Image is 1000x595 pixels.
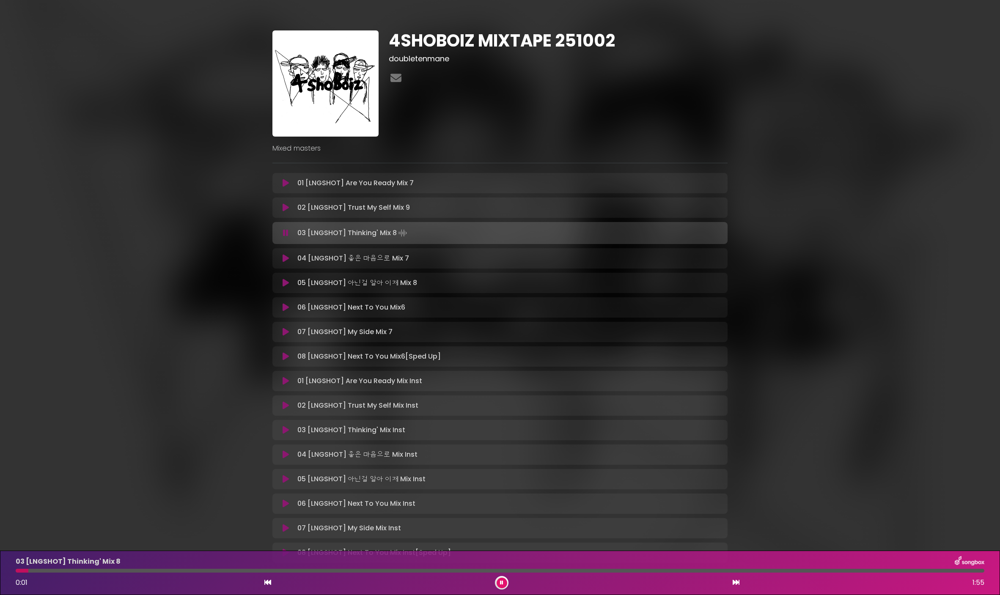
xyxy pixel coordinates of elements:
p: 08 [LNGSHOT] Next To You Mix Inst[Sped Up] [297,548,451,558]
p: 07 [LNGSHOT] My Side Mix 7 [297,327,393,337]
p: 04 [LNGSHOT] 좋은 마음으로 Mix 7 [297,253,409,263]
span: 1:55 [973,578,984,588]
img: songbox-logo-white.png [955,556,984,567]
p: 03 [LNGSHOT] Thinking' Mix Inst [297,425,405,435]
p: 01 [LNGSHOT] Are You Ready Mix 7 [297,178,414,188]
p: 06 [LNGSHOT] Next To You Mix6 [297,302,405,313]
p: 02 [LNGSHOT] Trust My Self Mix Inst [297,400,418,411]
p: 02 [LNGSHOT] Trust My Self Mix 9 [297,203,410,213]
p: Mixed masters [272,143,728,154]
img: waveform4.gif [397,227,409,239]
span: 0:01 [16,578,27,587]
h3: doubletenmane [389,54,728,63]
p: 07 [LNGSHOT] My Side Mix Inst [297,523,401,533]
p: 05 [LNGSHOT] 아닌걸 알아 이제 Mix Inst [297,474,426,484]
img: WpJZf4DWQ0Wh4nhxdG2j [272,30,379,137]
p: 01 [LNGSHOT] Are You Ready Mix Inst [297,376,422,386]
p: 06 [LNGSHOT] Next To You Mix Inst [297,499,415,509]
p: 04 [LNGSHOT] 좋은 마음으로 Mix Inst [297,450,418,460]
p: 05 [LNGSHOT] 아닌걸 알아 이제 Mix 8 [297,278,417,288]
p: 03 [LNGSHOT] Thinking' Mix 8 [297,227,409,239]
p: 08 [LNGSHOT] Next To You Mix6[Sped Up] [297,351,441,362]
p: 03 [LNGSHOT] Thinking' Mix 8 [16,557,121,567]
h1: 4SHOBOIZ MIXTAPE 251002 [389,30,728,51]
